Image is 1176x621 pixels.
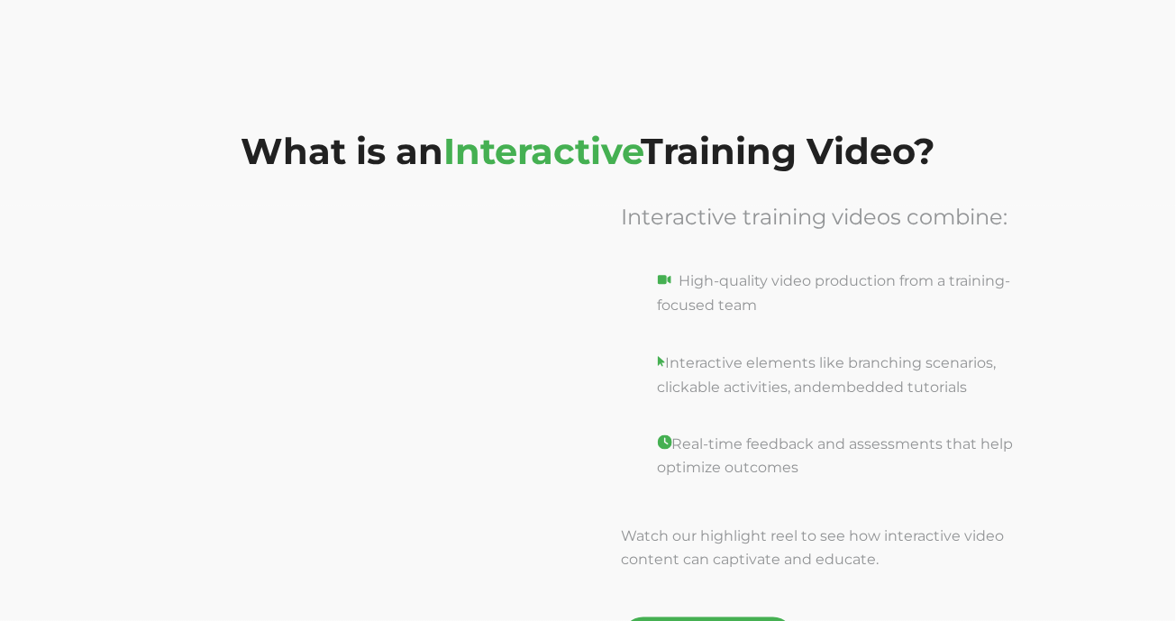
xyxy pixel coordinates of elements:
[622,528,1005,569] span: Watch our highlight reel to see how interactive video content can captivate and educate.
[658,272,1011,314] span: High-quality video production from a training-focused team
[130,207,634,491] iframe: ArcBest Freight Load Quality
[443,129,641,173] span: Interactive
[241,129,935,173] span: What is an Training Video?
[622,204,1008,230] span: Interactive training videos combine:
[658,436,1014,478] span: Real-time feedback and assessments that help optimize outcomes
[823,379,968,396] span: embedded tutorials
[658,354,997,396] span: Interactive elements like branching scenarios, clickable activities, and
